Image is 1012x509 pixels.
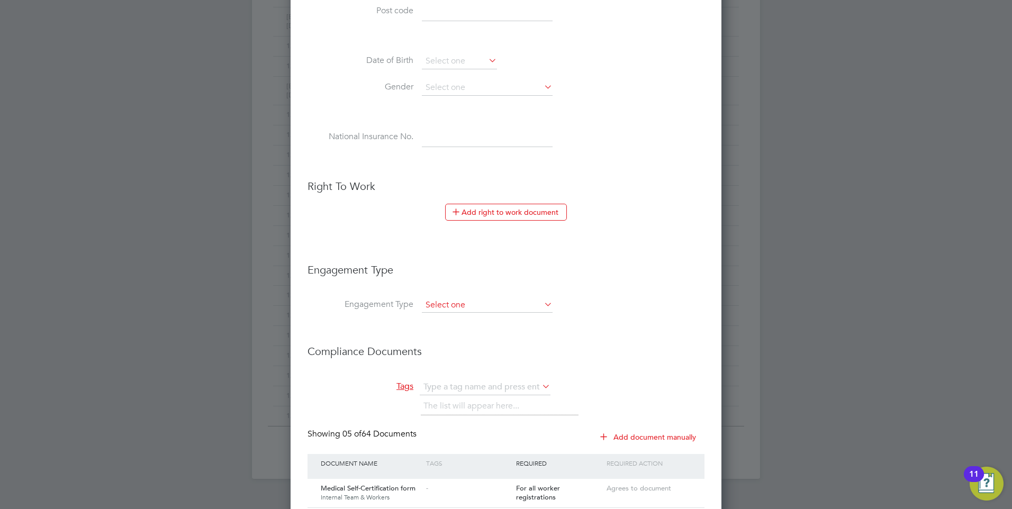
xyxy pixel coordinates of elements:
[593,429,704,446] button: Add document manually
[308,55,413,66] label: Date of Birth
[308,252,704,277] h3: Engagement Type
[308,131,413,142] label: National Insurance No.
[308,429,419,440] div: Showing
[308,179,704,193] h3: Right To Work
[423,454,513,472] div: Tags
[308,81,413,93] label: Gender
[342,429,362,439] span: 05 of
[607,484,671,493] span: Agrees to document
[342,429,417,439] span: 64 Documents
[318,454,423,472] div: Document Name
[321,493,421,502] span: Internal Team & Workers
[318,479,423,506] div: Medical Self-Certification form
[422,298,553,313] input: Select one
[422,53,497,69] input: Select one
[516,484,560,502] span: For all worker registrations
[420,379,550,395] input: Type a tag name and press enter
[308,5,413,16] label: Post code
[426,484,428,493] span: -
[308,334,704,358] h3: Compliance Documents
[308,299,413,310] label: Engagement Type
[422,80,553,96] input: Select one
[396,381,413,392] span: Tags
[513,454,603,472] div: Required
[445,204,567,221] button: Add right to work document
[604,454,694,472] div: Required Action
[970,467,1004,501] button: Open Resource Center, 11 new notifications
[423,399,523,413] li: The list will appear here...
[969,474,979,488] div: 11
